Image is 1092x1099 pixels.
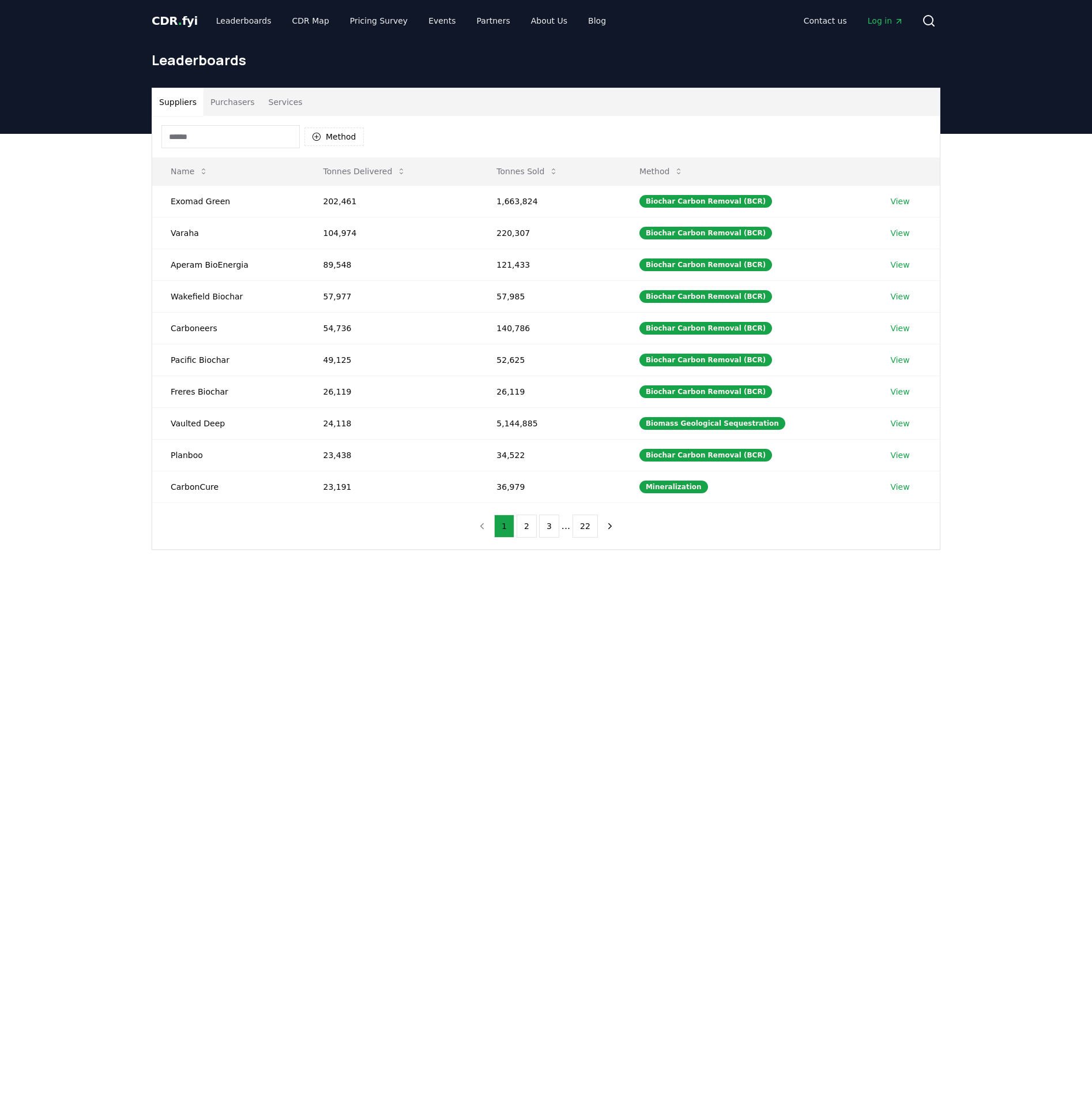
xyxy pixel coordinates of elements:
[639,354,772,366] div: Biochar Carbon Removal (BCR)
[517,515,537,538] button: 2
[419,10,465,31] a: Events
[630,160,693,183] button: Method
[639,227,772,239] div: Biochar Carbon Removal (BCR)
[562,519,570,533] li: ...
[573,515,598,538] button: 22
[478,249,621,280] td: 121,433
[478,185,621,217] td: 1,663,824
[890,227,909,239] a: View
[890,354,909,366] a: View
[478,407,621,439] td: 5,144,885
[858,10,913,31] a: Log in
[890,481,909,493] a: View
[639,322,772,335] div: Biochar Carbon Removal (BCR)
[868,15,903,27] span: Log in
[494,515,514,538] button: 1
[600,515,620,538] button: next page
[539,515,559,538] button: 3
[304,217,478,249] td: 104,974
[152,185,304,217] td: Exomad Green
[152,376,304,407] td: Freres Biochar
[639,449,772,462] div: Biochar Carbon Removal (BCR)
[478,376,621,407] td: 26,119
[890,418,909,429] a: View
[639,385,772,398] div: Biochar Carbon Removal (BCR)
[152,14,198,28] span: CDR fyi
[283,10,338,31] a: CDR Map
[639,258,772,271] div: Biochar Carbon Removal (BCR)
[152,51,940,69] h1: Leaderboards
[478,217,621,249] td: 220,307
[152,88,204,116] button: Suppliers
[304,312,478,344] td: 54,736
[579,10,615,31] a: Blog
[304,280,478,312] td: 57,977
[639,481,708,493] div: Mineralization
[478,312,621,344] td: 140,786
[890,291,909,302] a: View
[207,10,281,31] a: Leaderboards
[152,217,304,249] td: Varaha
[304,407,478,439] td: 24,118
[152,13,198,29] a: CDR.fyi
[794,10,856,31] a: Contact us
[152,439,304,471] td: Planboo
[478,344,621,376] td: 52,625
[304,439,478,471] td: 23,438
[304,249,478,280] td: 89,548
[152,471,304,502] td: CarbonCure
[304,471,478,502] td: 23,191
[890,386,909,397] a: View
[478,471,621,502] td: 36,979
[341,10,417,31] a: Pricing Survey
[478,439,621,471] td: 34,522
[639,195,772,208] div: Biochar Carbon Removal (BCR)
[262,88,310,116] button: Services
[304,376,478,407] td: 26,119
[639,290,772,303] div: Biochar Carbon Removal (BCR)
[890,196,909,207] a: View
[152,280,304,312] td: Wakefield Biochar
[152,407,304,439] td: Vaulted Deep
[890,322,909,334] a: View
[522,10,577,31] a: About Us
[152,344,304,376] td: Pacific Biochar
[794,10,913,31] nav: Main
[304,185,478,217] td: 202,461
[304,344,478,376] td: 49,125
[152,249,304,280] td: Aperam BioEnergia
[161,160,217,183] button: Name
[207,10,615,31] nav: Main
[314,160,415,183] button: Tonnes Delivered
[178,14,182,28] span: .
[890,449,909,461] a: View
[152,312,304,344] td: Carboneers
[639,417,785,430] div: Biomass Geological Sequestration
[468,10,519,31] a: Partners
[487,160,567,183] button: Tonnes Sold
[204,88,262,116] button: Purchasers
[890,259,909,271] a: View
[478,280,621,312] td: 57,985
[304,127,364,146] button: Method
